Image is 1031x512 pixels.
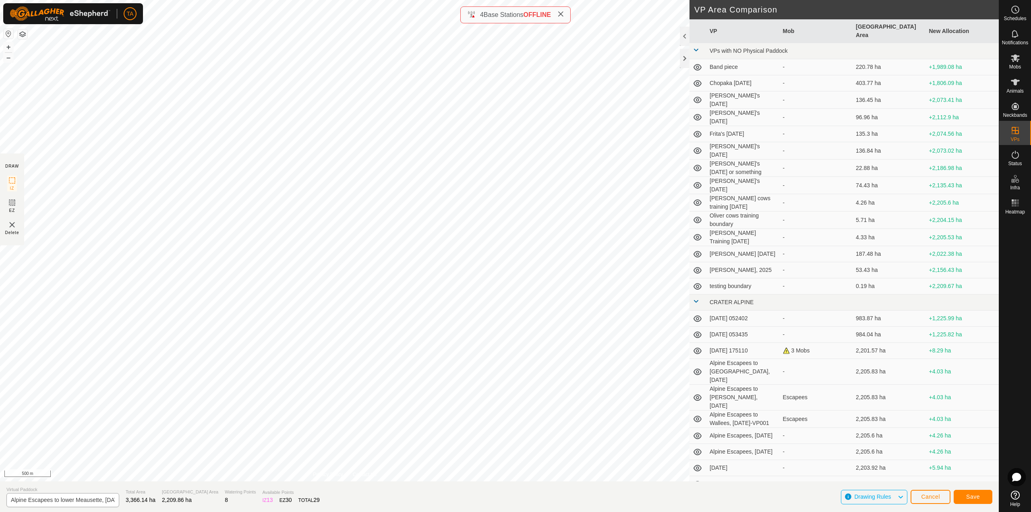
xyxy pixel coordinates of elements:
div: - [783,199,850,207]
th: [GEOGRAPHIC_DATA] Area [853,19,926,43]
button: + [4,42,13,52]
td: [DATE] [706,460,780,476]
span: Infra [1010,185,1020,190]
td: [DATE] 052402 [706,311,780,327]
td: [PERSON_NAME]'s [DATE] [706,142,780,160]
div: - [783,79,850,87]
div: Escapees [783,393,850,402]
span: Watering Points [225,489,256,495]
td: +2,073.41 ha [926,91,999,109]
div: Escapees [783,415,850,423]
td: Alpine Escapees, [DATE] [706,444,780,460]
td: [PERSON_NAME], 2025 [706,262,780,278]
td: Chopaka [DATE] [706,75,780,91]
span: 13 [267,497,273,503]
td: [DATE] -VP001 [706,476,780,492]
span: Total Area [126,489,155,495]
div: - [783,431,850,440]
td: 2,205.6 ha [853,428,926,444]
td: Frita's [DATE] [706,126,780,142]
div: - [783,367,850,376]
span: EZ [9,207,15,214]
td: +1,225.82 ha [926,327,999,343]
button: Reset Map [4,29,13,39]
span: Status [1008,161,1022,166]
td: 2,201.57 ha [853,343,926,359]
td: [PERSON_NAME]'s [DATE] [706,91,780,109]
div: - [783,130,850,138]
div: - [783,113,850,122]
div: - [783,181,850,190]
div: TOTAL [298,496,320,504]
td: +2,186.98 ha [926,160,999,177]
td: +4.26 ha [926,444,999,460]
span: Notifications [1002,40,1028,45]
h2: VP Area Comparison [694,5,999,15]
td: Alpine Escapees to [PERSON_NAME], [DATE] [706,385,780,410]
td: [PERSON_NAME] [DATE] [706,246,780,262]
td: 74.43 ha [853,177,926,194]
td: +2,205.6 ha [926,194,999,211]
td: Band piece [706,59,780,75]
span: Heatmap [1005,209,1025,214]
div: - [783,216,850,224]
td: +4.03 ha [926,359,999,385]
td: 53.43 ha [853,262,926,278]
span: Schedules [1004,16,1026,21]
div: - [783,282,850,290]
td: +4.03 ha [926,385,999,410]
td: Alpine Escapees, [DATE] [706,428,780,444]
span: Neckbands [1003,113,1027,118]
td: [PERSON_NAME] cows training [DATE] [706,194,780,211]
td: +4.26 ha [926,428,999,444]
span: Mobs [1009,64,1021,69]
td: +2,205.53 ha [926,229,999,246]
div: - [783,147,850,155]
td: 136.45 ha [853,91,926,109]
td: 5.71 ha [853,211,926,229]
th: VP [706,19,780,43]
span: Animals [1006,89,1024,93]
a: Contact Us [353,471,377,478]
img: VP [7,220,17,230]
button: Save [954,490,992,504]
td: 984.04 ha [853,327,926,343]
td: 4.33 ha [853,229,926,246]
td: Oliver cows training boundary [706,211,780,229]
div: - [783,480,850,488]
td: [PERSON_NAME]'s [DATE] or something [706,160,780,177]
td: 2,205.83 ha [853,410,926,428]
div: DRAW [5,163,19,169]
td: [PERSON_NAME]'s [DATE] [706,109,780,126]
div: - [783,330,850,339]
td: +2,074.56 ha [926,126,999,142]
span: IZ [10,185,14,191]
td: 2,205.83 ha [853,359,926,385]
button: – [4,53,13,62]
td: +1,989.08 ha [926,59,999,75]
td: Alpine Escapees to Wallees, [DATE]-VP001 [706,410,780,428]
a: Help [999,487,1031,510]
td: testing boundary [706,278,780,294]
td: [DATE] 053435 [706,327,780,343]
span: Virtual Paddock [6,486,119,493]
th: Mob [780,19,853,43]
td: +1,806.09 ha [926,75,999,91]
td: +8.29 ha [926,343,999,359]
td: +2,204.15 ha [926,211,999,229]
a: Privacy Policy [313,471,343,478]
td: +2,209.67 ha [926,278,999,294]
span: 3,366.14 ha [126,497,155,503]
img: Gallagher Logo [10,6,110,21]
th: New Allocation [926,19,999,43]
td: 4.26 ha [853,194,926,211]
td: +2,156.43 ha [926,262,999,278]
td: +2,135.43 ha [926,177,999,194]
td: Alpine Escapees to [GEOGRAPHIC_DATA], [DATE] [706,359,780,385]
div: - [783,314,850,323]
div: - [783,448,850,456]
span: VPs with NO Physical Paddock [710,48,788,54]
td: +2,073.02 ha [926,142,999,160]
td: 403.77 ha [853,75,926,91]
span: VPs [1010,137,1019,142]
